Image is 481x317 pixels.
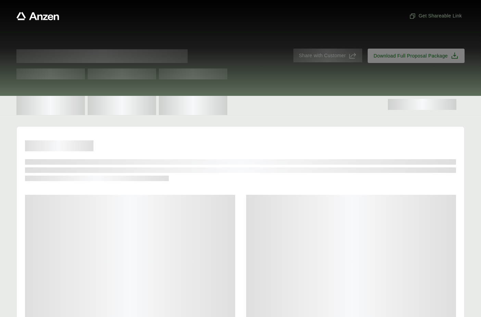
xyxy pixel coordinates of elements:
span: Test [88,68,156,79]
button: Get Shareable Link [406,10,465,22]
a: Anzen website [16,12,59,20]
span: Get Shareable Link [409,12,462,20]
span: Test [16,68,85,79]
span: Proposal for [16,49,188,63]
span: Test [159,68,227,79]
span: Share with Customer [299,52,346,59]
